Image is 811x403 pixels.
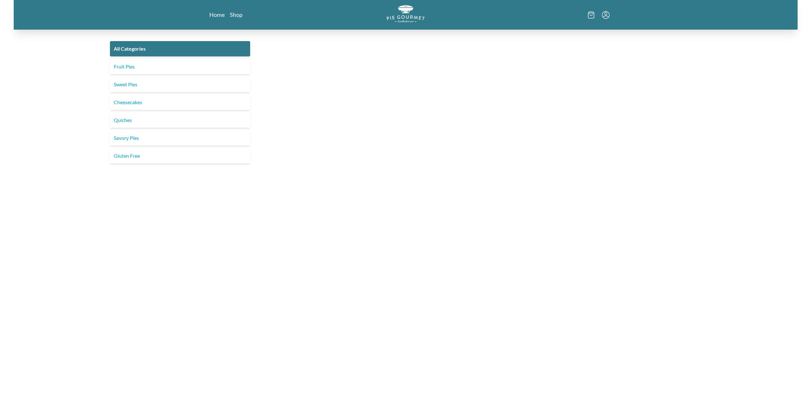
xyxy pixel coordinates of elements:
[387,5,425,25] a: Logo
[110,95,250,110] a: Cheesecakes
[110,77,250,92] a: Sweet Pies
[110,130,250,146] a: Savory Pies
[110,148,250,163] a: Gluten Free
[602,11,610,19] button: Menu
[110,59,250,74] a: Fruit Pies
[209,11,225,18] a: Home
[387,5,425,23] img: logo
[110,112,250,128] a: Quiches
[110,41,250,56] a: All Categories
[230,11,243,18] a: Shop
